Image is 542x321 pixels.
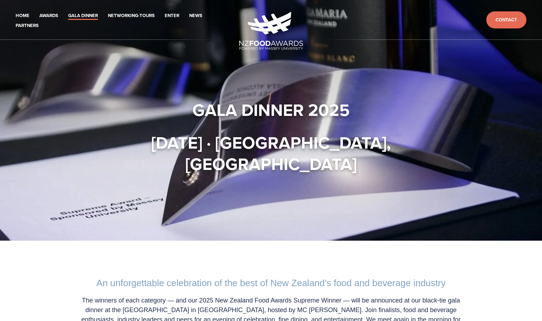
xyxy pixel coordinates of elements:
[67,99,476,121] h1: Gala Dinner 2025
[486,11,526,29] a: Contact
[68,12,98,20] a: Gala Dinner
[16,12,29,20] a: Home
[39,12,58,20] a: Awards
[16,22,39,30] a: Partners
[189,12,202,20] a: News
[108,12,155,20] a: Networking-Tours
[151,130,395,176] strong: [DATE] · [GEOGRAPHIC_DATA], [GEOGRAPHIC_DATA]
[74,278,469,289] h2: An unforgettable celebration of the best of New Zealand’s food and beverage industry
[165,12,179,20] a: Enter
